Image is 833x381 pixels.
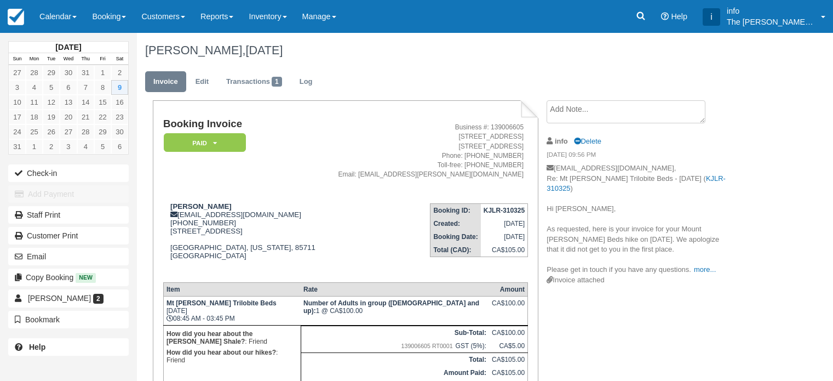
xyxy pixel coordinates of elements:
[93,294,104,304] span: 2
[430,243,481,257] th: Total (CAD):
[574,137,601,145] a: Delete
[481,243,528,257] td: CA$105.00
[26,80,43,95] a: 4
[26,65,43,80] a: 28
[94,139,111,154] a: 5
[187,71,217,93] a: Edit
[9,139,26,154] a: 31
[111,139,128,154] a: 6
[29,343,45,351] b: Help
[8,206,129,224] a: Staff Print
[60,110,77,124] a: 20
[661,13,669,20] i: Help
[9,80,26,95] a: 3
[481,230,528,243] td: [DATE]
[43,139,60,154] a: 2
[489,352,528,366] td: CA$105.00
[245,43,283,57] span: [DATE]
[26,95,43,110] a: 11
[8,185,129,203] button: Add Payment
[94,65,111,80] a: 1
[9,65,26,80] a: 27
[303,299,479,315] strong: Number of Adults in group (19 years old and up)
[547,163,731,275] p: [EMAIL_ADDRESS][DOMAIN_NAME], Re: Mt [PERSON_NAME] Trilobite Beds - [DATE] ( ) Hi [PERSON_NAME], ...
[166,299,277,307] strong: Mt [PERSON_NAME] Trilobite Beds
[111,80,128,95] a: 9
[291,71,321,93] a: Log
[703,8,720,26] div: i
[166,328,298,347] p: : Friend
[272,77,282,87] span: 1
[8,9,24,25] img: checkfront-main-nav-mini-logo.png
[77,65,94,80] a: 31
[694,265,716,274] a: more...
[60,65,77,80] a: 30
[77,80,94,95] a: 7
[111,110,128,124] a: 23
[145,71,186,93] a: Invoice
[9,124,26,139] a: 24
[727,16,814,27] p: The [PERSON_NAME] Shale Geoscience Foundation
[489,339,528,353] td: CA$5.00
[489,326,528,339] td: CA$100.00
[8,227,129,244] a: Customer Print
[77,95,94,110] a: 14
[489,366,528,379] td: CA$105.00
[163,118,324,130] h1: Booking Invoice
[163,133,242,153] a: Paid
[111,53,128,65] th: Sat
[301,282,489,296] th: Rate
[484,207,525,214] strong: KJLR-310325
[9,110,26,124] a: 17
[399,340,456,352] span: 139006605 RT0001
[547,150,731,162] em: [DATE] 09:56 PM
[8,248,129,265] button: Email
[492,299,525,316] div: CA$100.00
[60,139,77,154] a: 3
[8,269,129,286] button: Copy Booking New
[26,139,43,154] a: 1
[77,139,94,154] a: 4
[8,164,129,182] button: Check-in
[60,53,77,65] th: Wed
[163,296,301,325] td: [DATE] 08:45 AM - 03:45 PM
[166,347,298,366] p: : Friend
[166,330,252,345] strong: How did you hear about the [PERSON_NAME] Shale?
[111,124,128,139] a: 30
[166,349,276,356] strong: How did you hear about our hikes?
[77,124,94,139] a: 28
[163,282,301,296] th: Item
[111,95,128,110] a: 16
[727,5,814,16] p: info
[164,133,246,152] em: Paid
[94,80,111,95] a: 8
[94,53,111,65] th: Fri
[94,110,111,124] a: 22
[301,352,489,366] th: Total:
[43,80,60,95] a: 5
[301,326,489,339] th: Sub-Total:
[28,294,91,303] span: [PERSON_NAME]
[26,124,43,139] a: 25
[77,110,94,124] a: 21
[26,53,43,65] th: Mon
[8,311,129,328] button: Bookmark
[60,124,77,139] a: 27
[430,217,481,230] th: Created:
[43,53,60,65] th: Tue
[301,339,489,353] td: GST (5%):
[430,230,481,243] th: Booking Date:
[26,110,43,124] a: 18
[43,65,60,80] a: 29
[481,217,528,230] td: [DATE]
[77,53,94,65] th: Thu
[8,289,129,307] a: [PERSON_NAME] 2
[9,53,26,65] th: Sun
[43,124,60,139] a: 26
[60,95,77,110] a: 13
[60,80,77,95] a: 6
[170,202,232,211] strong: [PERSON_NAME]
[547,275,731,286] div: Invoice attached
[218,71,290,93] a: Transactions1
[43,110,60,124] a: 19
